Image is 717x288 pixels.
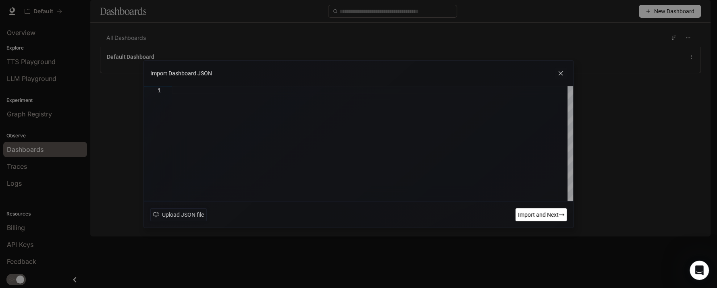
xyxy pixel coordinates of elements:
[518,210,559,219] span: Import and Next
[639,5,701,18] button: New Dashboard
[150,208,207,221] button: Upload JSON file
[654,7,694,16] span: New Dashboard
[150,69,212,78] span: Import Dashboard JSON
[100,3,146,19] h1: Dashboards
[690,261,709,280] iframe: Intercom live chat
[515,208,567,221] button: Import and Next
[21,3,66,19] button: All workspaces
[33,8,53,15] p: Default
[107,53,154,61] a: Default Dashboard
[106,34,146,42] span: All Dashboards
[144,86,161,94] div: 1
[162,210,204,219] span: Upload JSON file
